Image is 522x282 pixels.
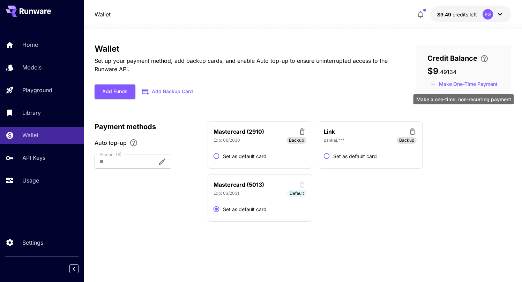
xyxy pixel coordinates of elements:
button: Add Backup Card [135,85,200,98]
span: Set as default card [223,153,267,160]
p: Exp: 06/2030 [214,137,240,143]
span: credits left [453,12,477,17]
button: Enable Auto top-up to ensure uninterrupted service. We'll automatically bill the chosen amount wh... [127,139,141,147]
div: Collapse sidebar [75,262,84,275]
span: . 49134 [438,68,456,75]
p: Link [324,127,335,136]
span: $9.49 [437,12,453,17]
p: Mastercard (5013) [214,180,264,189]
button: Make a one-time, non-recurring payment [427,79,501,90]
span: Backup [399,137,414,143]
p: Mastercard (2910) [214,127,264,136]
p: Playground [22,86,52,94]
span: Default [287,190,306,196]
p: Exp: 03/2031 [214,190,239,196]
div: PG [483,9,493,20]
span: Set as default card [223,206,267,213]
span: $9 [427,66,438,76]
button: Collapse sidebar [69,264,79,273]
button: Add Funds [95,84,135,99]
span: Credit Balance [427,53,477,64]
p: Set up your payment method, add backup cards, and enable Auto top-up to ensure uninterrupted acce... [95,57,394,73]
div: $9.49134 [437,11,477,18]
div: Make a one-time, non-recurring payment [413,94,514,104]
span: Set as default card [333,153,377,160]
a: Wallet [95,10,111,18]
p: Settings [22,238,43,247]
button: Enter your card details and choose an Auto top-up amount to avoid service interruptions. We'll au... [477,54,491,63]
p: API Keys [22,154,45,162]
nav: breadcrumb [95,10,111,18]
span: Auto top-up [95,139,127,147]
h3: Wallet [95,44,394,54]
p: Payment methods [95,121,199,132]
p: Models [22,63,42,72]
span: Backup [289,137,304,143]
p: Library [22,109,41,117]
p: Usage [22,176,39,185]
p: Wallet [22,131,38,139]
label: Amount ($) [99,151,122,157]
p: Home [22,40,38,49]
button: $9.49134PG [430,6,511,22]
